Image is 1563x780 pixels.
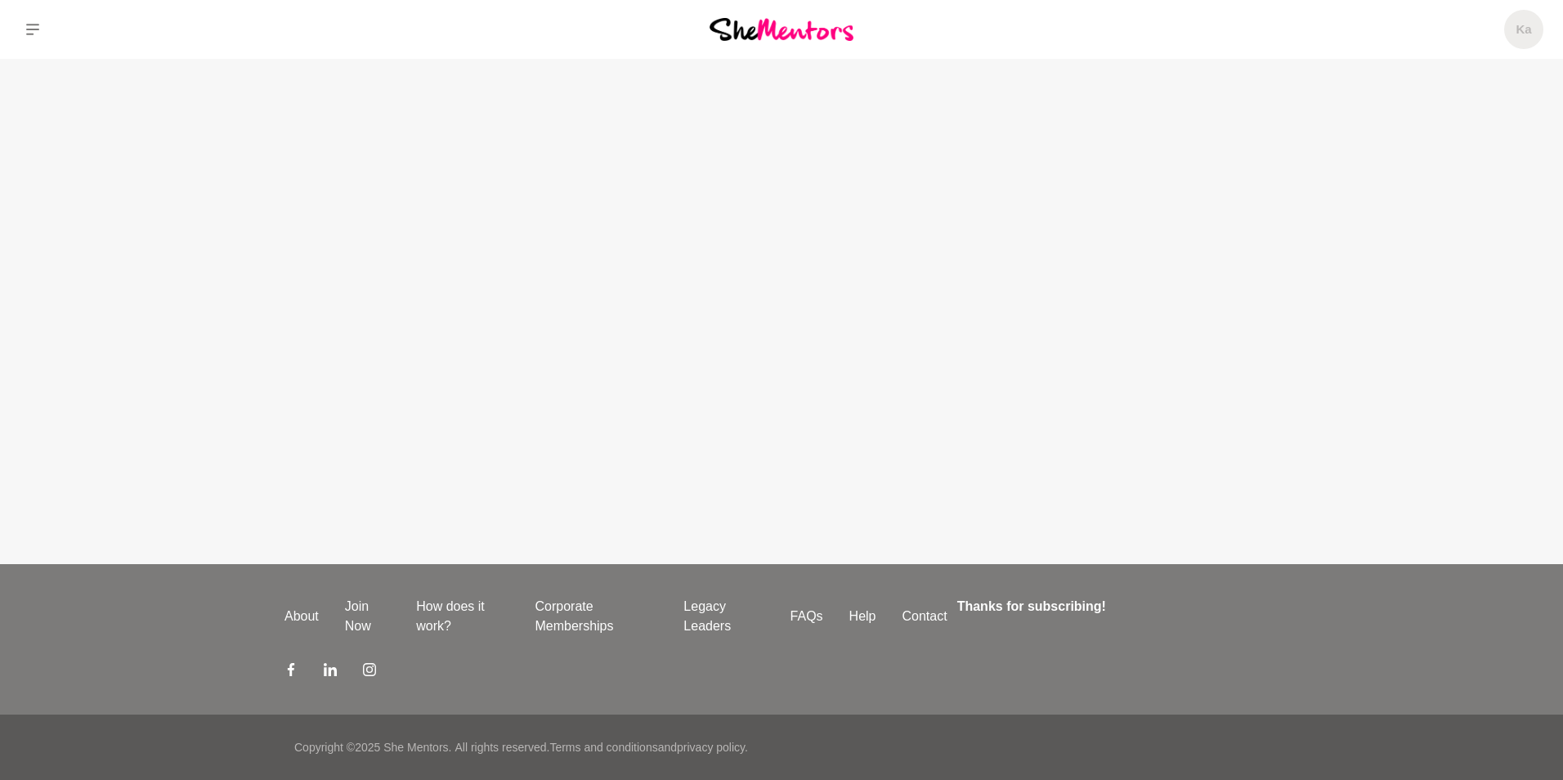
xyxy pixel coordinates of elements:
a: Legacy Leaders [670,597,777,636]
p: Copyright © 2025 She Mentors . [294,739,451,756]
h4: Thanks for subscribing! [957,597,1269,616]
a: LinkedIn [324,662,337,682]
a: Ka [1504,10,1543,49]
a: About [271,607,332,626]
a: Terms and conditions [549,741,657,754]
a: How does it work? [403,597,522,636]
h5: Ka [1516,22,1531,38]
a: Contact [889,607,961,626]
a: FAQs [777,607,836,626]
p: All rights reserved. and . [455,739,747,756]
a: Instagram [363,662,376,682]
a: Facebook [284,662,298,682]
a: Join Now [332,597,403,636]
a: Corporate Memberships [522,597,670,636]
a: Help [836,607,889,626]
img: She Mentors Logo [710,18,853,40]
a: privacy policy [677,741,745,754]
